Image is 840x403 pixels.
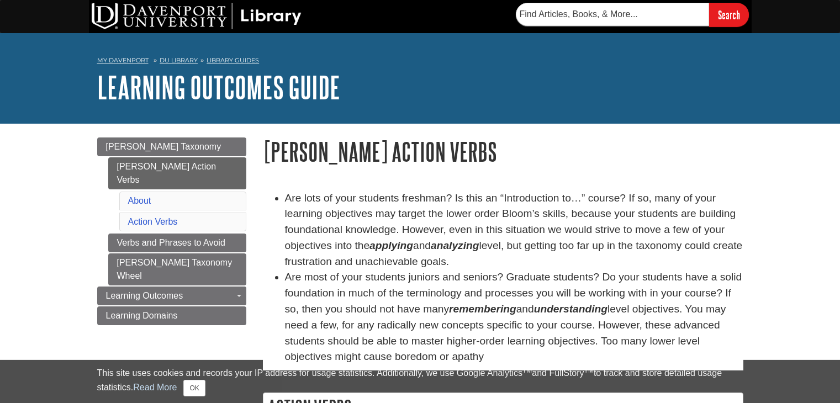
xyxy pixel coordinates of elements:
nav: breadcrumb [97,53,743,71]
a: [PERSON_NAME] Taxonomy [97,137,246,156]
em: remembering [449,303,516,315]
a: Learning Outcomes [97,287,246,305]
li: Are most of your students juniors and seniors? Graduate students? Do your students have a solid f... [285,269,743,365]
strong: analyzing [431,240,479,251]
li: Are lots of your students freshman? Is this an “Introduction to…” course? If so, many of your lea... [285,190,743,270]
a: DU Library [160,56,198,64]
img: DU Library [92,3,302,29]
a: Learning Domains [97,306,246,325]
span: Learning Domains [106,311,178,320]
h1: [PERSON_NAME] Action Verbs [263,137,743,166]
a: Action Verbs [128,217,178,226]
form: Searches DU Library's articles, books, and more [516,3,749,26]
div: This site uses cookies and records your IP address for usage statistics. Additionally, we use Goo... [97,367,743,396]
span: Learning Outcomes [106,291,183,300]
div: Guide Page Menu [97,137,246,325]
strong: applying [369,240,413,251]
button: Close [183,380,205,396]
span: [PERSON_NAME] Taxonomy [106,142,221,151]
input: Find Articles, Books, & More... [516,3,709,26]
input: Search [709,3,749,26]
a: About [128,196,151,205]
a: My Davenport [97,56,149,65]
a: Verbs and Phrases to Avoid [108,234,246,252]
a: Read More [133,383,177,392]
em: understanding [534,303,607,315]
a: Library Guides [207,56,259,64]
a: [PERSON_NAME] Action Verbs [108,157,246,189]
a: [PERSON_NAME] Taxonomy Wheel [108,253,246,285]
a: Learning Outcomes Guide [97,70,340,104]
